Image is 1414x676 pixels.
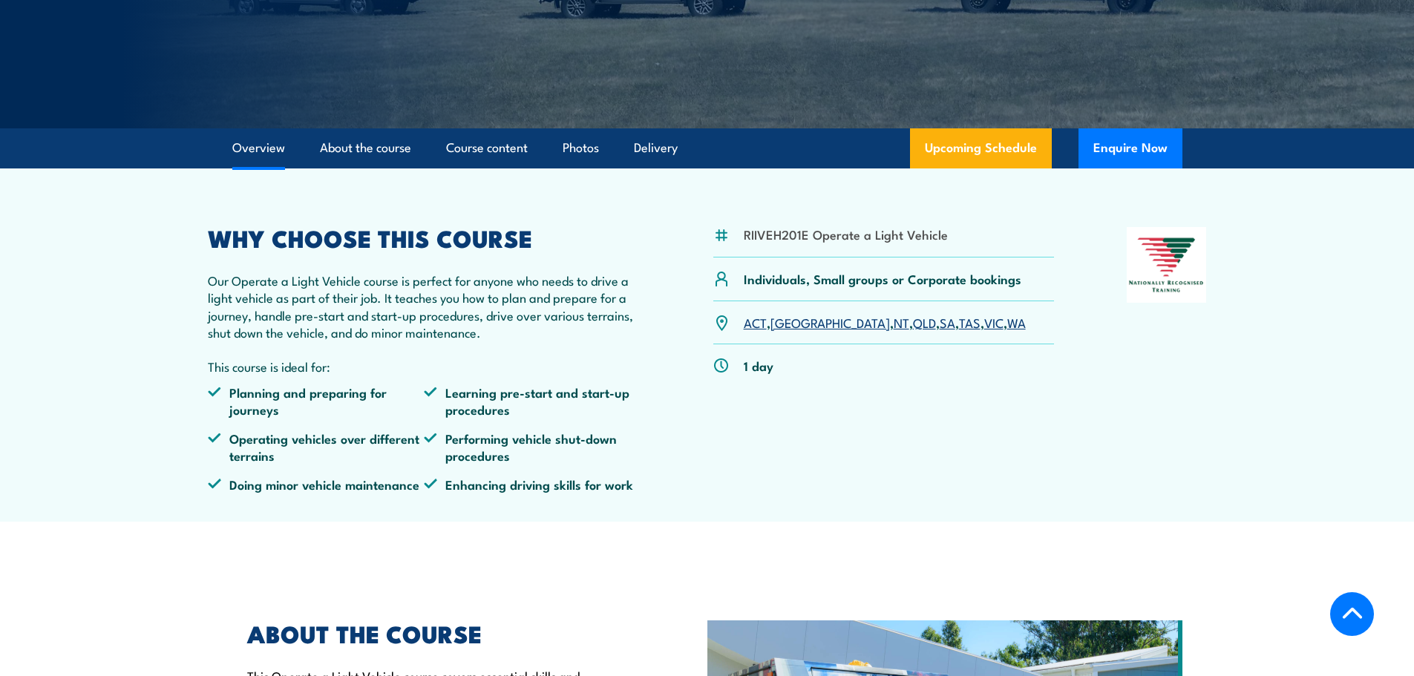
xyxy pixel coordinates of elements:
[1078,128,1182,168] button: Enquire Now
[424,384,641,419] li: Learning pre-start and start-up procedures
[247,623,639,643] h2: ABOUT THE COURSE
[634,128,678,168] a: Delivery
[744,357,773,374] p: 1 day
[744,313,767,331] a: ACT
[208,384,425,419] li: Planning and preparing for journeys
[563,128,599,168] a: Photos
[424,476,641,493] li: Enhancing driving skills for work
[744,270,1021,287] p: Individuals, Small groups or Corporate bookings
[424,430,641,465] li: Performing vehicle shut-down procedures
[208,272,641,341] p: Our Operate a Light Vehicle course is perfect for anyone who needs to drive a light vehicle as pa...
[910,128,1052,168] a: Upcoming Schedule
[744,314,1026,331] p: , , , , , , ,
[913,313,936,331] a: QLD
[208,358,641,375] p: This course is ideal for:
[940,313,955,331] a: SA
[208,227,641,248] h2: WHY CHOOSE THIS COURSE
[232,128,285,168] a: Overview
[959,313,981,331] a: TAS
[984,313,1004,331] a: VIC
[208,430,425,465] li: Operating vehicles over different terrains
[770,313,890,331] a: [GEOGRAPHIC_DATA]
[1127,227,1207,303] img: Nationally Recognised Training logo.
[446,128,528,168] a: Course content
[1007,313,1026,331] a: WA
[208,476,425,493] li: Doing minor vehicle maintenance
[894,313,909,331] a: NT
[320,128,411,168] a: About the course
[744,226,948,243] li: RIIVEH201E Operate a Light Vehicle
